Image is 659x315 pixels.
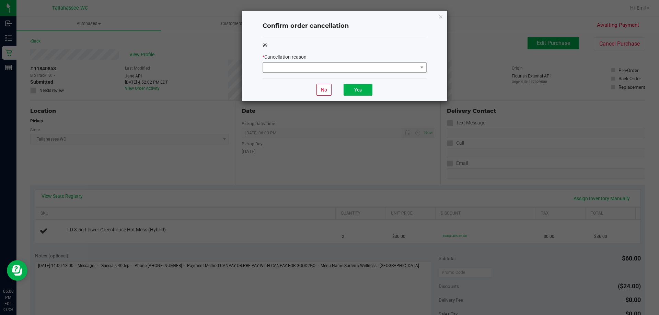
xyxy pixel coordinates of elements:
button: No [316,84,332,96]
button: Yes [344,84,372,96]
iframe: Resource center [7,260,27,281]
button: Close [438,12,443,21]
h4: Confirm order cancellation [263,22,427,31]
span: Cancellation reason [264,54,307,60]
span: 99 [263,43,267,48]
